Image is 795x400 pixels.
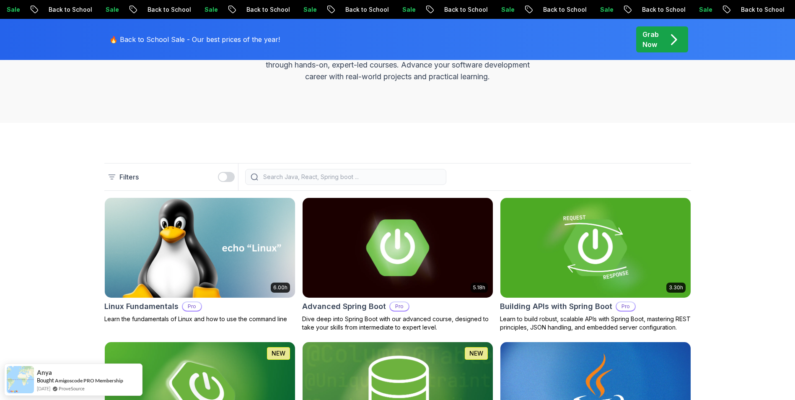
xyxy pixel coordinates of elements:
p: Back to School [23,5,80,14]
p: 6.00h [273,284,287,291]
p: Sale [574,5,601,14]
p: Sale [475,5,502,14]
p: 3.30h [669,284,683,291]
img: Linux Fundamentals card [105,198,295,298]
span: [DATE] [37,385,50,392]
p: 🔥 Back to School Sale - Our best prices of the year! [109,34,280,44]
p: Back to School [715,5,772,14]
p: Learn the fundamentals of Linux and how to use the command line [104,315,295,323]
p: Master in-demand skills like Java, Spring Boot, DevOps, React, and more through hands-on, expert-... [257,47,539,83]
span: Bought [37,377,54,384]
p: Back to School [517,5,574,14]
img: Advanced Spring Boot card [303,198,493,298]
input: Search Java, React, Spring boot ... [262,173,441,181]
p: NEW [469,349,483,358]
p: Sale [277,5,304,14]
a: Linux Fundamentals card6.00hLinux FundamentalsProLearn the fundamentals of Linux and how to use t... [104,197,295,323]
p: Back to School [616,5,673,14]
img: provesource social proof notification image [7,366,34,393]
p: Sale [80,5,106,14]
h2: Linux Fundamentals [104,301,179,312]
p: 5.18h [473,284,485,291]
p: Pro [390,302,409,311]
p: Sale [376,5,403,14]
img: Building APIs with Spring Boot card [500,198,691,298]
p: Sale [673,5,700,14]
p: Dive deep into Spring Boot with our advanced course, designed to take your skills from intermedia... [302,315,493,332]
p: NEW [272,349,285,358]
a: Amigoscode PRO Membership [55,377,123,384]
p: Sale [179,5,205,14]
p: Grab Now [642,29,659,49]
h2: Building APIs with Spring Boot [500,301,612,312]
p: Pro [183,302,201,311]
p: Back to School [220,5,277,14]
p: Back to School [319,5,376,14]
span: Anya [37,369,52,376]
a: ProveSource [59,385,85,392]
a: Building APIs with Spring Boot card3.30hBuilding APIs with Spring BootProLearn to build robust, s... [500,197,691,332]
p: Back to School [122,5,179,14]
p: Pro [616,302,635,311]
h2: Advanced Spring Boot [302,301,386,312]
p: Learn to build robust, scalable APIs with Spring Boot, mastering REST principles, JSON handling, ... [500,315,691,332]
p: Filters [119,172,139,182]
p: Back to School [418,5,475,14]
a: Advanced Spring Boot card5.18hAdvanced Spring BootProDive deep into Spring Boot with our advanced... [302,197,493,332]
